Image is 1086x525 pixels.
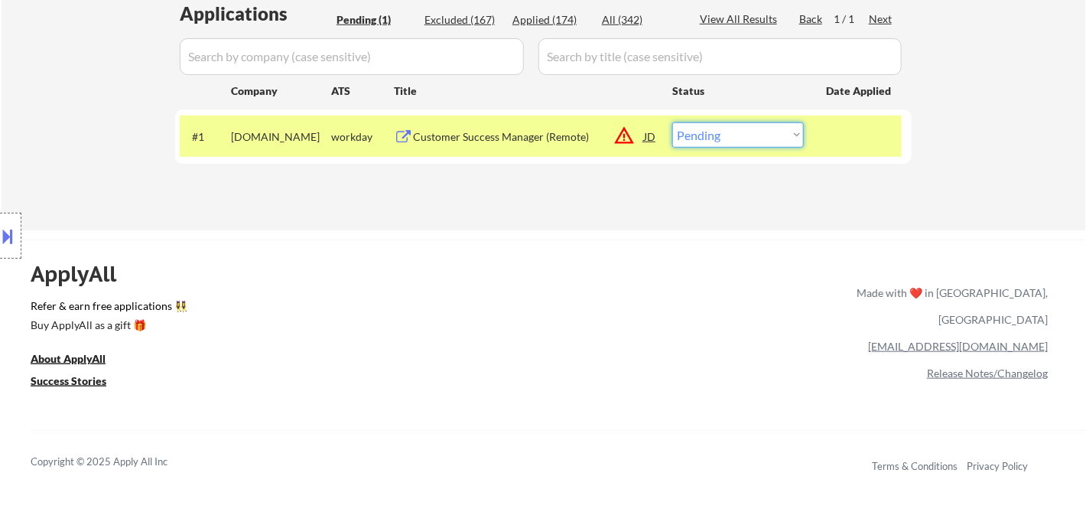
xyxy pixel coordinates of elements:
[31,373,127,392] a: Success Stories
[413,129,644,145] div: Customer Success Manager (Remote)
[538,38,902,75] input: Search by title (case sensitive)
[799,11,824,27] div: Back
[642,122,658,150] div: JD
[180,38,524,75] input: Search by company (case sensitive)
[512,12,589,28] div: Applied (174)
[700,11,782,27] div: View All Results
[394,83,658,99] div: Title
[872,460,958,472] a: Terms & Conditions
[31,301,537,317] a: Refer & earn free applications 👯‍♀️
[231,129,331,145] div: [DOMAIN_NAME]
[967,460,1028,472] a: Privacy Policy
[31,455,206,470] div: Copyright © 2025 Apply All Inc
[834,11,869,27] div: 1 / 1
[927,367,1048,380] a: Release Notes/Changelog
[331,129,394,145] div: workday
[869,11,893,27] div: Next
[180,5,331,23] div: Applications
[826,83,893,99] div: Date Applied
[613,125,635,146] button: warning_amber
[672,77,804,104] div: Status
[331,83,394,99] div: ATS
[602,12,678,28] div: All (342)
[424,12,501,28] div: Excluded (167)
[337,12,413,28] div: Pending (1)
[850,279,1048,333] div: Made with ❤️ in [GEOGRAPHIC_DATA], [GEOGRAPHIC_DATA]
[231,83,331,99] div: Company
[31,374,106,387] u: Success Stories
[868,340,1048,353] a: [EMAIL_ADDRESS][DOMAIN_NAME]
